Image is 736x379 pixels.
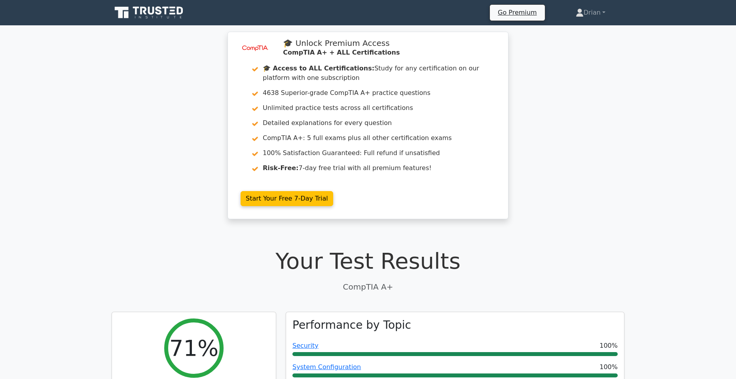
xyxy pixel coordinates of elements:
[599,341,618,351] span: 100%
[292,363,361,371] a: System Configuration
[557,5,624,21] a: Drian
[292,318,411,332] h3: Performance by Topic
[112,281,624,293] p: CompTIA A+
[599,362,618,372] span: 100%
[112,248,624,274] h1: Your Test Results
[169,335,218,361] h2: 71%
[493,7,541,18] a: Go Premium
[241,191,333,206] a: Start Your Free 7-Day Trial
[292,342,319,349] a: Security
